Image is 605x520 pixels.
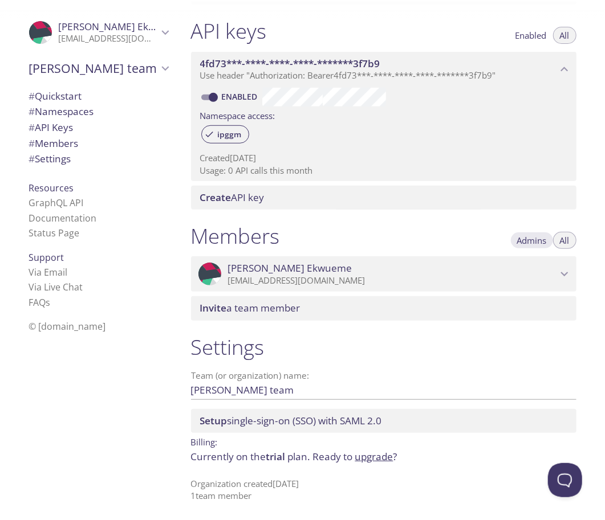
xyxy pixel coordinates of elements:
[29,89,82,103] span: Quickstart
[553,27,576,44] button: All
[20,88,177,104] div: Quickstart
[191,18,267,44] h1: API keys
[228,262,352,275] span: [PERSON_NAME] Ekwueme
[29,121,35,134] span: #
[191,433,576,449] p: Billing:
[220,91,262,102] a: Enabled
[20,120,177,136] div: API Keys
[29,212,97,224] a: Documentation
[29,121,74,134] span: API Keys
[191,186,576,210] div: Create API Key
[266,450,286,463] span: trial
[29,105,94,118] span: Namespaces
[191,256,576,292] div: Ogbonna Ekwueme
[20,136,177,152] div: Members
[200,301,227,314] span: Invite
[29,137,35,150] span: #
[510,232,554,249] button: Admins
[29,296,51,309] a: FAQ
[191,334,576,360] h1: Settings
[20,14,177,51] div: Ogbonna Ekwueme
[200,152,567,164] p: Created [DATE]
[191,409,576,433] div: Setup SSO
[29,281,83,293] a: Via Live Chat
[191,296,576,320] div: Invite a team member
[46,296,51,309] span: s
[313,450,397,463] span: Ready to ?
[20,151,177,167] div: Team Settings
[29,251,64,264] span: Support
[200,165,567,177] p: Usage: 0 API calls this month
[29,89,35,103] span: #
[20,54,177,83] div: Ogbonna's team
[29,105,35,118] span: #
[201,125,249,144] div: ipggm
[191,449,576,464] p: Currently on the plan.
[200,191,265,204] span: API key
[191,371,310,380] label: Team (or organization) name:
[191,223,280,249] h1: Members
[59,33,158,44] p: [EMAIL_ADDRESS][DOMAIN_NAME]
[29,137,79,150] span: Members
[29,266,68,279] a: Via Email
[29,152,35,165] span: #
[355,450,393,463] a: upgrade
[200,107,275,123] label: Namespace access:
[29,60,158,76] span: [PERSON_NAME] team
[200,414,382,427] span: single-sign-on (SSO) with SAML 2.0
[211,129,249,140] span: ipggm
[29,152,71,165] span: Settings
[59,20,183,33] span: [PERSON_NAME] Ekwueme
[29,196,84,209] a: GraphQL API
[200,301,301,314] span: a team member
[509,27,554,44] button: Enabled
[200,414,228,427] span: Setup
[548,463,582,497] iframe: Help Scout Beacon - Open
[29,320,106,333] span: © [DOMAIN_NAME]
[20,104,177,120] div: Namespaces
[29,182,74,194] span: Resources
[29,227,80,239] a: Status Page
[191,478,576,502] p: Organization created [DATE] 1 team member
[200,191,232,204] span: Create
[228,275,557,286] p: [EMAIL_ADDRESS][DOMAIN_NAME]
[553,232,576,249] button: All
